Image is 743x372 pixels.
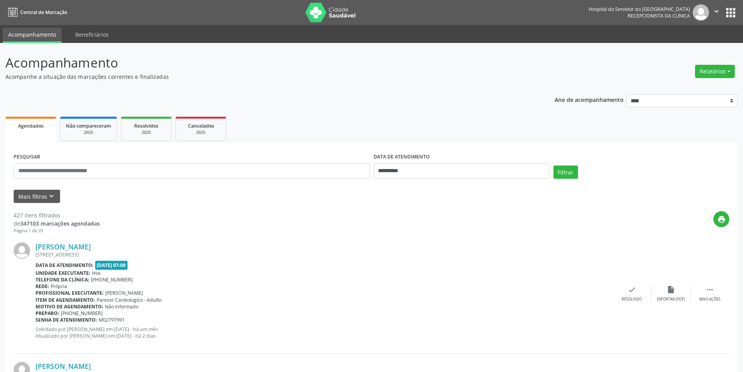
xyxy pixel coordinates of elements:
[35,251,612,258] div: [STREET_ADDRESS]
[374,151,430,163] label: DATA DE ATENDIMENTO
[14,242,30,259] img: img
[127,130,166,135] div: 2025
[14,219,100,228] div: de
[105,290,143,296] span: [PERSON_NAME]
[35,297,95,303] b: Item de agendamento:
[188,123,214,129] span: Cancelados
[622,297,642,302] div: Resolvido
[712,7,721,16] i: 
[105,303,138,310] span: Não informado
[35,310,59,317] b: Preparo:
[61,310,103,317] span: [PHONE_NUMBER]
[693,4,709,21] img: img
[709,4,724,21] button: 
[47,192,56,201] i: keyboard_arrow_down
[35,303,103,310] b: Motivo de agendamento:
[99,317,125,323] span: M02797991
[5,53,518,73] p: Acompanhamento
[35,283,49,290] b: Rede:
[35,262,94,269] b: Data de atendimento:
[657,297,685,302] div: Exportar (PDF)
[181,130,220,135] div: 2025
[35,242,91,251] a: [PERSON_NAME]
[706,285,714,294] i: 
[667,285,675,294] i: insert_drive_file
[70,28,114,41] a: Beneficiários
[35,362,91,370] a: [PERSON_NAME]
[628,285,636,294] i: check
[14,190,60,203] button: Mais filtroskeyboard_arrow_down
[724,6,738,20] button: apps
[555,94,624,104] p: Ano de acompanhamento
[97,297,161,303] span: Parecer Cardiologico - Adulto
[35,276,89,283] b: Telefone da clínica:
[5,6,67,19] a: Central de Marcação
[95,261,128,270] span: [DATE] 07:00
[553,166,578,179] button: Filtrar
[35,270,90,276] b: Unidade executante:
[92,270,101,276] span: Hse
[14,211,100,219] div: 427 itens filtrados
[14,151,40,163] label: PESQUISAR
[134,123,158,129] span: Resolvidos
[5,73,518,81] p: Acompanhe a situação das marcações correntes e finalizadas
[66,130,111,135] div: 2025
[91,276,133,283] span: [PHONE_NUMBER]
[35,317,97,323] b: Senha de atendimento:
[20,220,100,227] strong: 347103 marcações agendadas
[35,326,612,339] p: Solicitado por [PERSON_NAME] em [DATE] - há um mês Atualizado por [PERSON_NAME] em [DATE] - há 2 ...
[3,28,62,43] a: Acompanhamento
[589,6,690,12] div: Hospital do Servidor do [GEOGRAPHIC_DATA]
[66,123,111,129] span: Não compareceram
[699,297,720,302] div: Mais ações
[35,290,104,296] b: Profissional executante:
[51,283,67,290] span: Própria
[18,123,44,129] span: Agendados
[713,211,729,227] button: print
[14,228,100,234] div: Página 1 de 29
[628,12,690,19] span: Recepcionista da clínica
[695,65,735,78] button: Relatórios
[717,215,726,224] i: print
[20,9,67,16] span: Central de Marcação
